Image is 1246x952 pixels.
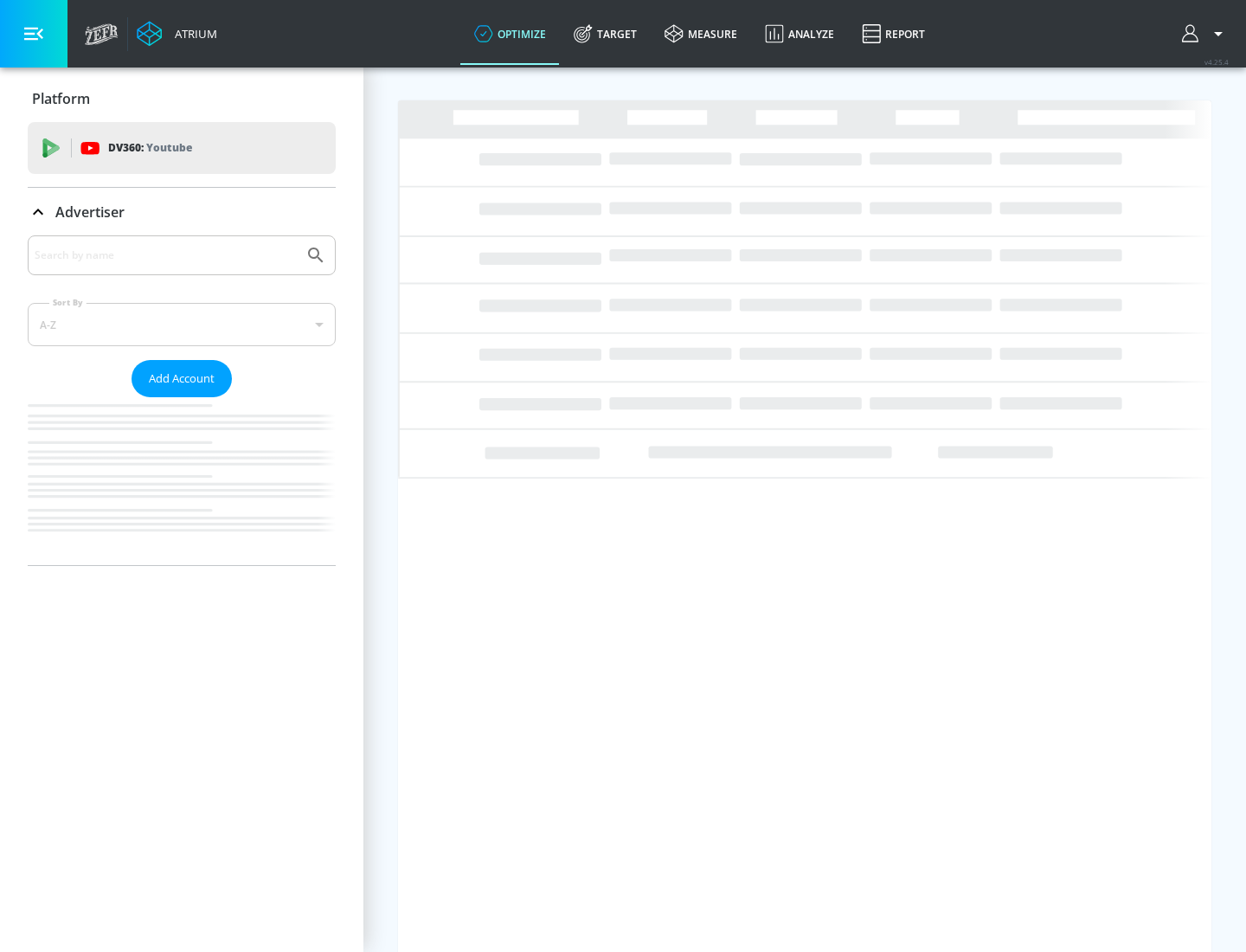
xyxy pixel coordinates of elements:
[460,3,560,65] a: optimize
[651,3,751,65] a: measure
[28,397,336,565] nav: list of Advertiser
[55,203,125,222] p: Advertiser
[848,3,939,65] a: Report
[28,303,336,346] div: A-Z
[132,360,232,397] button: Add Account
[49,297,87,308] label: Sort By
[28,74,336,123] div: Platform
[137,21,217,47] a: Atrium
[149,369,215,389] span: Add Account
[108,138,192,158] p: DV360:
[28,188,336,236] div: Advertiser
[32,89,90,108] p: Platform
[1204,57,1229,67] span: v 4.25.4
[560,3,651,65] a: Target
[28,122,336,174] div: DV360: Youtube
[35,244,297,267] input: Search by name
[168,26,217,42] div: Atrium
[751,3,848,65] a: Analyze
[28,235,336,565] div: Advertiser
[146,138,192,157] p: Youtube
